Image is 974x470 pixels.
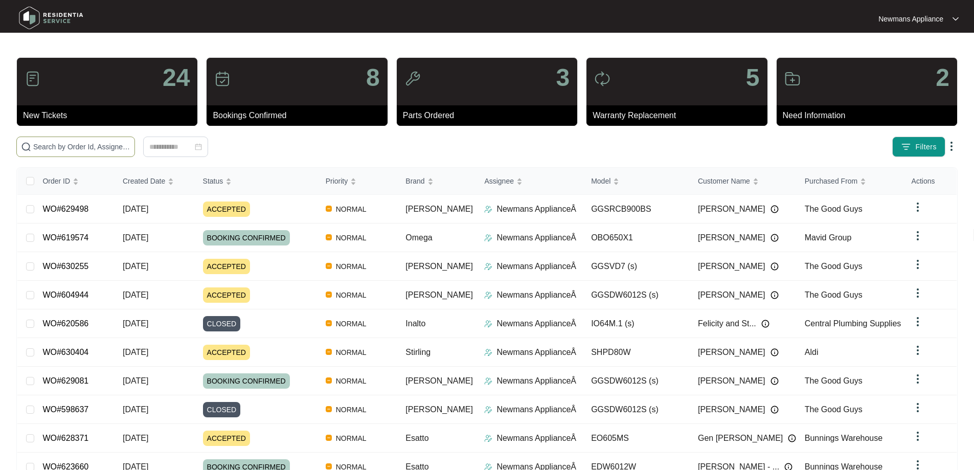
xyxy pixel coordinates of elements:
span: [PERSON_NAME] [698,232,765,244]
img: Assigner Icon [484,348,492,356]
span: [DATE] [123,434,148,442]
a: WO#620586 [42,319,88,328]
span: Stirling [405,348,431,356]
span: Filters [915,142,937,152]
span: [DATE] [123,262,148,271]
span: NORMAL [332,232,371,244]
p: Newmans ApplianceÂ [496,260,576,273]
span: Aldi [805,348,819,356]
td: OBO650X1 [583,223,690,252]
img: Info icon [771,348,779,356]
span: Bunnings Warehouse [805,434,882,442]
p: New Tickets [23,109,197,122]
img: residentia service logo [15,3,87,33]
span: ACCEPTED [203,431,250,446]
p: 2 [936,65,949,90]
span: [DATE] [123,290,148,299]
img: Vercel Logo [326,320,332,326]
img: Assigner Icon [484,205,492,213]
span: NORMAL [332,375,371,387]
img: Info icon [771,377,779,385]
span: NORMAL [332,203,371,215]
th: Brand [397,168,476,195]
img: dropdown arrow [912,230,924,242]
span: [PERSON_NAME] [698,289,765,301]
span: ACCEPTED [203,259,250,274]
span: [DATE] [123,233,148,242]
span: NORMAL [332,432,371,444]
th: Created Date [115,168,195,195]
img: dropdown arrow [912,201,924,213]
td: GGSDW6012S (s) [583,367,690,395]
span: [DATE] [123,405,148,414]
img: Vercel Logo [326,377,332,384]
span: Omega [405,233,432,242]
img: icon [214,71,231,87]
img: Info icon [771,234,779,242]
td: SHPD80W [583,338,690,367]
img: Assigner Icon [484,291,492,299]
img: Vercel Logo [326,206,332,212]
th: Model [583,168,690,195]
img: filter icon [901,142,911,152]
img: Assigner Icon [484,377,492,385]
td: GGSVD7 (s) [583,252,690,281]
span: The Good Guys [805,262,863,271]
span: The Good Guys [805,205,863,213]
p: Bookings Confirmed [213,109,387,122]
th: Assignee [476,168,583,195]
span: Status [203,175,223,187]
span: NORMAL [332,346,371,359]
span: ACCEPTED [203,345,250,360]
p: Newmans ApplianceÂ [496,289,576,301]
p: Parts Ordered [403,109,577,122]
td: EO605MS [583,424,690,453]
img: dropdown arrow [912,430,924,442]
p: Newmans ApplianceÂ [496,404,576,416]
th: Status [195,168,318,195]
span: [PERSON_NAME] [405,262,473,271]
p: 8 [366,65,380,90]
p: Newmans ApplianceÂ [496,346,576,359]
img: dropdown arrow [945,140,958,152]
img: Vercel Logo [326,263,332,269]
th: Customer Name [690,168,797,195]
a: WO#628371 [42,434,88,442]
th: Priority [318,168,398,195]
a: WO#629081 [42,376,88,385]
span: CLOSED [203,316,241,331]
span: Order ID [42,175,70,187]
img: Vercel Logo [326,406,332,412]
span: Priority [326,175,348,187]
img: Info icon [771,406,779,414]
span: Inalto [405,319,425,328]
p: Newmans ApplianceÂ [496,432,576,444]
p: Newmans ApplianceÂ [496,203,576,215]
span: The Good Guys [805,405,863,414]
span: Purchased From [805,175,857,187]
img: dropdown arrow [912,373,924,385]
span: NORMAL [332,289,371,301]
span: [PERSON_NAME] [698,404,765,416]
img: Assigner Icon [484,434,492,442]
td: GGSDW6012S (s) [583,281,690,309]
img: icon [594,71,610,87]
p: Warranty Replacement [593,109,767,122]
th: Order ID [34,168,115,195]
span: [DATE] [123,319,148,328]
span: Assignee [484,175,514,187]
img: icon [404,71,421,87]
span: [PERSON_NAME] [405,290,473,299]
span: Felicity and St... [698,318,756,330]
button: filter iconFilters [892,137,945,157]
a: WO#619574 [42,233,88,242]
img: dropdown arrow [912,316,924,328]
span: [DATE] [123,348,148,356]
img: dropdown arrow [912,287,924,299]
input: Search by Order Id, Assignee Name, Customer Name, Brand and Model [33,141,130,152]
a: WO#630404 [42,348,88,356]
span: [PERSON_NAME] [698,203,765,215]
span: Customer Name [698,175,750,187]
img: icon [25,71,41,87]
img: Vercel Logo [326,234,332,240]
